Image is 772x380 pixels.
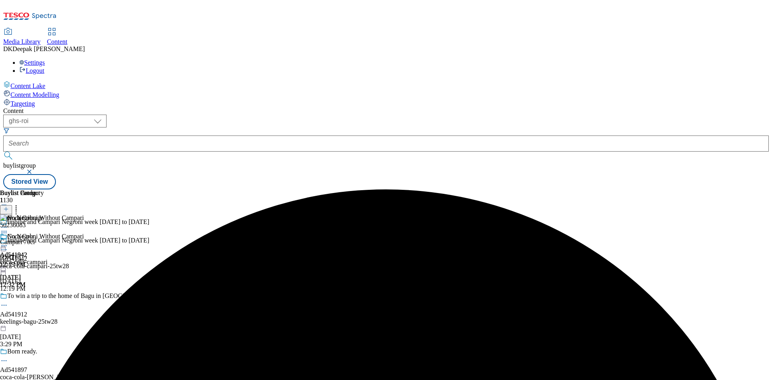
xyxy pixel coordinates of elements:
span: Content [47,38,68,45]
span: Targeting [10,100,35,107]
div: No Negroni Without Campari [7,214,84,222]
div: To win a trip to the home of Bagu in [GEOGRAPHIC_DATA] [7,292,168,300]
span: Content Modelling [10,91,59,98]
button: Stored View [3,174,56,189]
a: Settings [19,59,45,66]
span: Deepak [PERSON_NAME] [12,45,85,52]
input: Search [3,136,769,152]
span: DK [3,45,12,52]
span: Media Library [3,38,41,45]
svg: Search Filters [3,127,10,134]
a: Content Modelling [3,90,769,99]
a: Media Library [3,29,41,45]
a: Content [47,29,68,45]
div: No Negroni Without Campari [7,233,84,240]
div: Born ready. [7,348,37,355]
a: Content Lake [3,81,769,90]
div: Content [3,107,769,115]
a: Targeting [3,99,769,107]
span: Content Lake [10,82,45,89]
a: Logout [19,67,44,74]
span: buylistgroup [3,162,36,169]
